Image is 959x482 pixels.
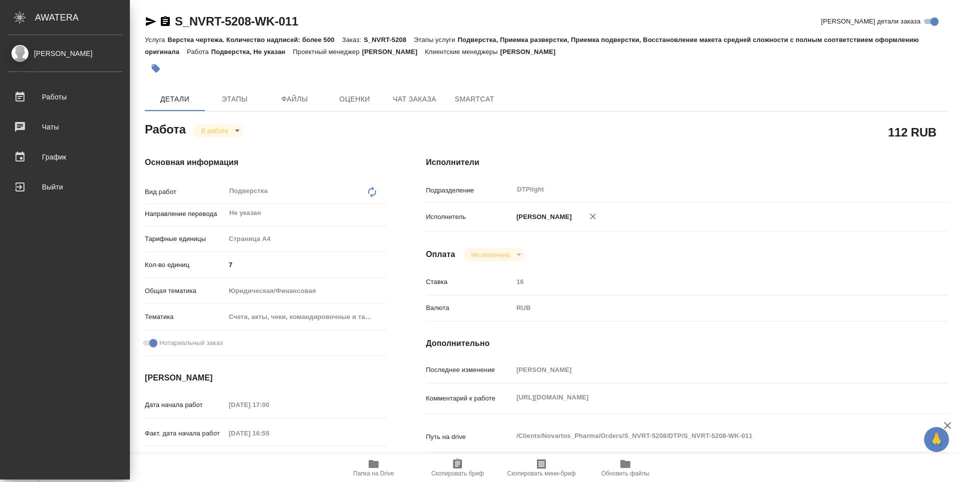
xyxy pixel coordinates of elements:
[362,48,425,55] p: [PERSON_NAME]
[513,212,572,222] p: [PERSON_NAME]
[924,427,949,452] button: 🙏
[145,312,225,322] p: Тематика
[426,212,513,222] p: Исполнитель
[7,149,122,164] div: График
[513,362,905,377] input: Пустое поле
[225,426,313,440] input: Пустое поле
[225,308,386,325] div: Счета, акты, чеки, командировочные и таможенные документы
[175,14,298,28] a: S_NVRT-5208-WK-011
[211,48,293,55] p: Подверстка, Не указан
[888,123,937,140] h2: 112 RUB
[211,93,259,105] span: Этапы
[583,454,667,482] button: Обновить файлы
[463,248,524,261] div: В работе
[426,432,513,442] p: Путь на drive
[426,337,948,349] h4: Дополнительно
[331,93,379,105] span: Оценки
[426,303,513,313] p: Валюта
[145,57,167,79] button: Добавить тэг
[426,277,513,287] p: Ставка
[193,124,243,137] div: В работе
[225,230,386,247] div: Страница А4
[145,372,386,384] h4: [PERSON_NAME]
[2,114,127,139] a: Чаты
[426,393,513,403] p: Комментарий к работе
[332,454,416,482] button: Папка на Drive
[513,389,905,406] textarea: [URL][DOMAIN_NAME]
[145,119,186,137] h2: Работа
[145,156,386,168] h4: Основная информация
[145,36,167,43] p: Услуга
[513,274,905,289] input: Пустое поле
[821,16,921,26] span: [PERSON_NAME] детали заказа
[426,365,513,375] p: Последнее изменение
[159,338,223,348] span: Нотариальный заказ
[499,454,583,482] button: Скопировать мини-бриф
[2,84,127,109] a: Работы
[468,250,512,259] button: Не оплачена
[145,428,225,438] p: Факт. дата начала работ
[225,397,313,412] input: Пустое поле
[2,144,127,169] a: График
[7,89,122,104] div: Работы
[431,470,483,477] span: Скопировать бриф
[167,36,342,43] p: Верстка чертежа. Количество надписей: более 500
[582,205,604,227] button: Удалить исполнителя
[145,286,225,296] p: Общая тематика
[145,36,919,55] p: Подверстка, Приемка разверстки, Приемка подверстки, Восстановление макета средней сложности с пол...
[414,36,458,43] p: Этапы услуги
[187,48,211,55] p: Работа
[7,179,122,194] div: Выйти
[225,452,313,466] input: Пустое поле
[353,470,394,477] span: Папка на Drive
[225,282,386,299] div: Юридическая/Финансовая
[293,48,362,55] p: Проектный менеджер
[425,48,500,55] p: Клиентские менеджеры
[513,427,905,444] textarea: /Clients/Novartos_Pharma/Orders/S_NVRT-5208/DTP/S_NVRT-5208-WK-011
[513,299,905,316] div: RUB
[145,187,225,197] p: Вид работ
[225,257,386,272] input: ✎ Введи что-нибудь
[271,93,319,105] span: Файлы
[426,185,513,195] p: Подразделение
[426,156,948,168] h4: Исполнители
[426,248,456,260] h4: Оплата
[145,260,225,270] p: Кол-во единиц
[145,400,225,410] p: Дата начала работ
[198,126,231,135] button: В работе
[364,36,414,43] p: S_NVRT-5208
[7,119,122,134] div: Чаты
[500,48,563,55] p: [PERSON_NAME]
[159,15,171,27] button: Скопировать ссылку
[342,36,364,43] p: Заказ:
[928,429,945,450] span: 🙏
[451,93,498,105] span: SmartCat
[35,7,130,27] div: AWATERA
[507,470,575,477] span: Скопировать мини-бриф
[151,93,199,105] span: Детали
[601,470,650,477] span: Обновить файлы
[391,93,439,105] span: Чат заказа
[416,454,499,482] button: Скопировать бриф
[145,209,225,219] p: Направление перевода
[145,15,157,27] button: Скопировать ссылку для ЯМессенджера
[7,48,122,59] div: [PERSON_NAME]
[145,234,225,244] p: Тарифные единицы
[2,174,127,199] a: Выйти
